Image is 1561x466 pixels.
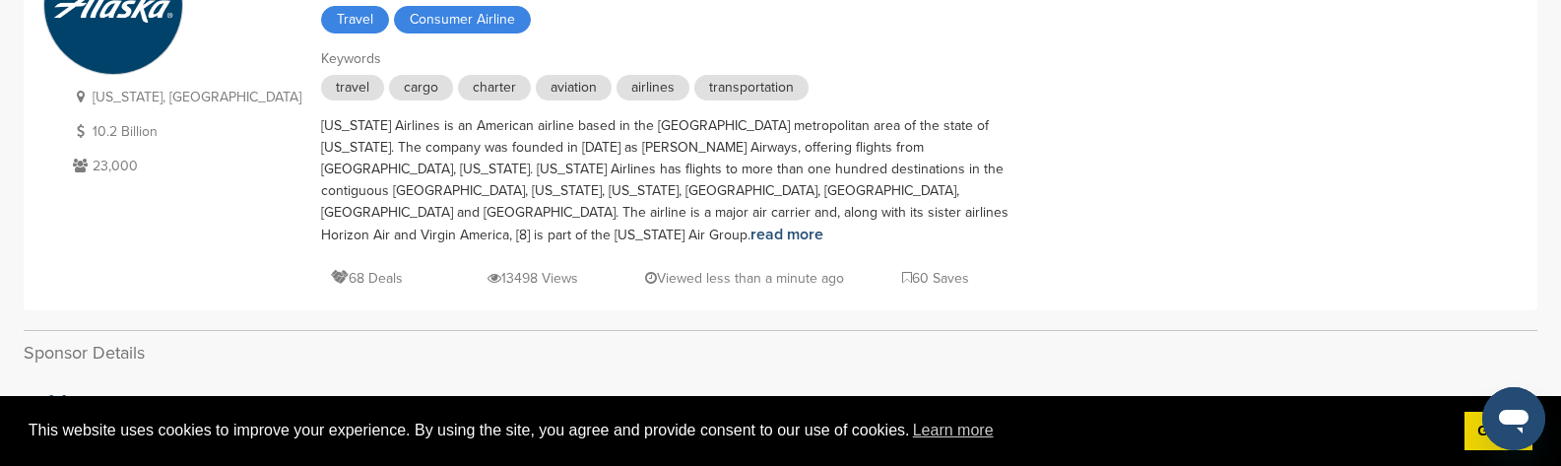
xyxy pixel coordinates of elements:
p: 68 Deals [331,266,403,291]
span: This website uses cookies to improve your experience. By using the site, you agree and provide co... [29,416,1449,445]
span: aviation [536,75,612,100]
p: 10.2 Billion [68,119,301,144]
a: read more [750,225,823,244]
div: [US_STATE] Airlines is an American airline based in the [GEOGRAPHIC_DATA] metropolitan area of th... [321,115,1010,246]
p: 60 Saves [902,266,969,291]
span: airlines [617,75,689,100]
a: learn more about cookies [910,416,997,445]
a: dismiss cookie message [1464,412,1532,451]
span: travel [321,75,384,100]
span: Travel [321,6,389,33]
div: Keywords [321,48,1010,70]
p: [US_STATE], [GEOGRAPHIC_DATA] [68,85,301,109]
iframe: Button to launch messaging window [1482,387,1545,450]
h2: Sponsor Details [24,340,1537,366]
span: charter [458,75,531,100]
span: cargo [389,75,453,100]
span: Consumer Airline [394,6,531,33]
span: transportation [694,75,809,100]
p: 13498 Views [488,266,578,291]
p: Viewed less than a minute ago [645,266,844,291]
p: 23,000 [68,154,301,178]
